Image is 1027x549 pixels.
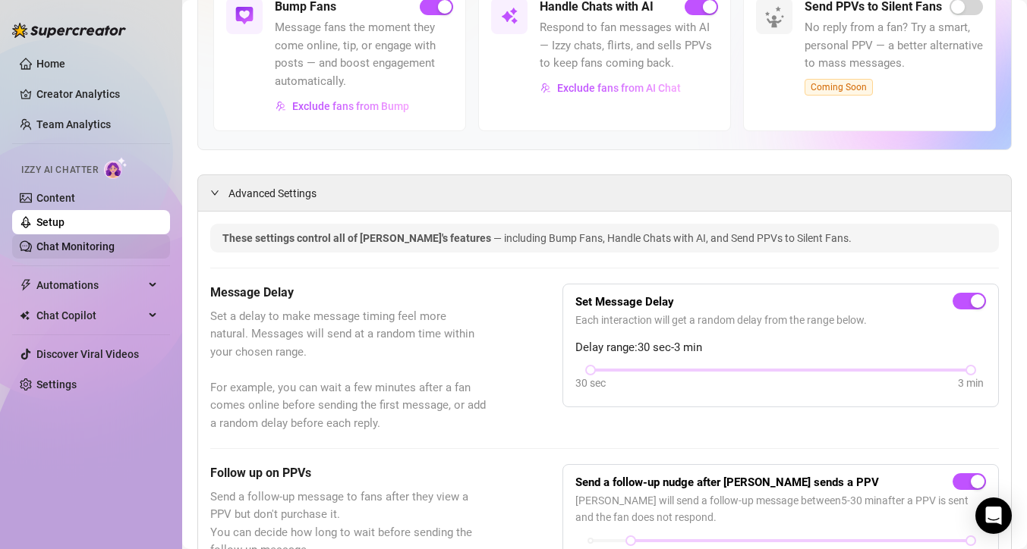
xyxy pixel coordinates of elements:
[275,94,410,118] button: Exclude fans from Bump
[36,58,65,70] a: Home
[36,378,77,391] a: Settings
[36,82,158,106] a: Creator Analytics
[21,163,98,177] span: Izzy AI Chatter
[975,497,1012,534] div: Open Intercom Messenger
[210,184,228,201] div: expanded
[222,232,493,244] span: These settings control all of [PERSON_NAME]'s features
[575,375,606,391] div: 30 sec
[500,7,518,25] img: svg%3e
[575,312,986,328] span: Each interaction will get a random delay from the range below.
[36,216,65,228] a: Setup
[36,118,111,130] a: Team Analytics
[540,19,718,73] span: Respond to fan messages with AI — Izzy chats, flirts, and sells PPVs to keep fans coming back.
[36,192,75,204] a: Content
[210,188,219,197] span: expanded
[228,185,317,202] span: Advanced Settings
[575,339,986,357] span: Delay range: 30 sec - 3 min
[575,295,674,309] strong: Set Message Delay
[805,19,983,73] span: No reply from a fan? Try a smart, personal PPV — a better alternative to mass messages.
[104,157,128,179] img: AI Chatter
[210,308,487,433] span: Set a delay to make message timing feel more natural. Messages will send at a random time within ...
[210,284,487,302] h5: Message Delay
[557,82,681,94] span: Exclude fans from AI Chat
[36,240,115,253] a: Chat Monitoring
[36,273,144,297] span: Automations
[540,83,551,93] img: svg%3e
[210,464,487,482] h5: Follow up on PPVs
[276,101,286,111] img: svg%3e
[292,100,409,112] span: Exclude fans from Bump
[764,6,789,30] img: silent-fans-ppv-o-N6Mmdf.svg
[36,303,144,328] span: Chat Copilot
[493,232,852,244] span: — including Bump Fans, Handle Chats with AI, and Send PPVs to Silent Fans.
[805,79,873,96] span: Coming Soon
[540,76,682,100] button: Exclude fans from AI Chat
[20,279,32,291] span: thunderbolt
[36,348,139,360] a: Discover Viral Videos
[575,475,879,489] strong: Send a follow-up nudge after [PERSON_NAME] sends a PPV
[12,23,126,38] img: logo-BBDzfeDw.svg
[20,310,30,321] img: Chat Copilot
[275,19,453,90] span: Message fans the moment they come online, tip, or engage with posts — and boost engagement automa...
[575,492,986,525] span: [PERSON_NAME] will send a follow-up message between 5 - 30 min after a PPV is sent and the fan do...
[235,7,254,25] img: svg%3e
[958,375,984,391] div: 3 min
